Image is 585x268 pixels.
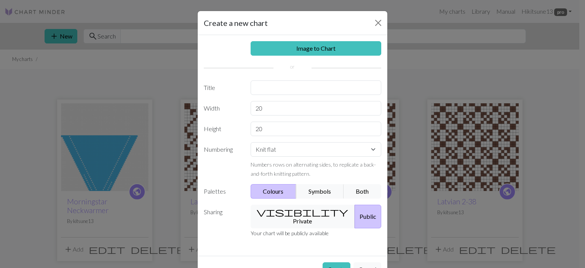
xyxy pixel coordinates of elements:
label: Title [199,80,246,95]
label: Width [199,101,246,116]
button: Colours [251,184,297,199]
label: Palettes [199,184,246,199]
button: Both [344,184,382,199]
label: Numbering [199,142,246,178]
label: Sharing [199,205,246,228]
a: Image to Chart [251,41,382,56]
small: Your chart will be publicly available [251,230,329,236]
button: Private [251,205,355,228]
button: Symbols [296,184,344,199]
span: visibility [257,207,348,217]
h5: Create a new chart [204,17,268,29]
label: Height [199,122,246,136]
button: Close [372,17,384,29]
small: Numbers rows on alternating sides, to replicate a back-and-forth knitting pattern. [251,161,376,177]
button: Public [355,205,381,228]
